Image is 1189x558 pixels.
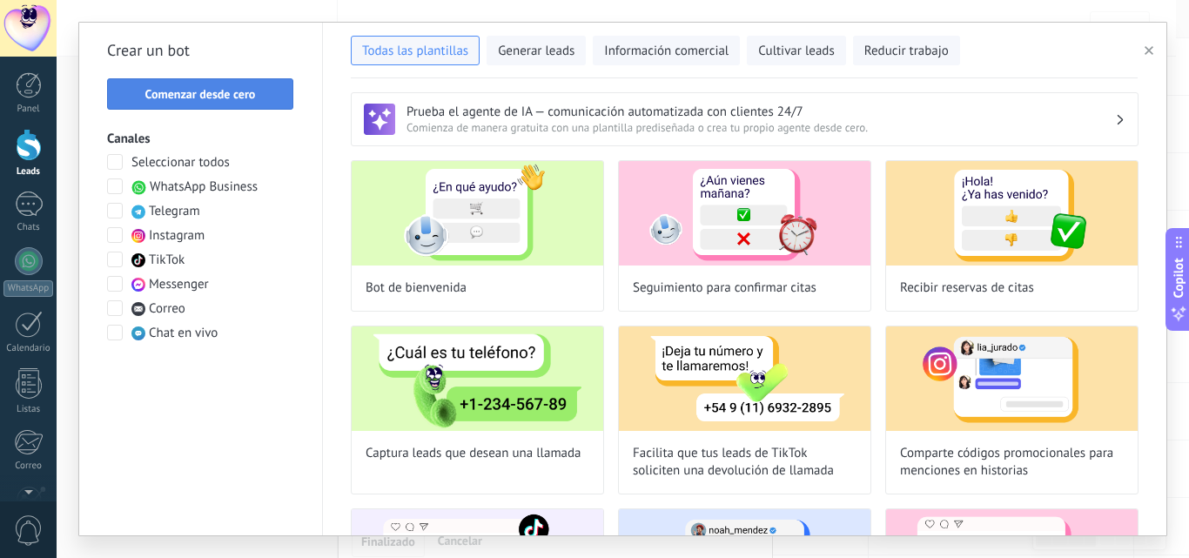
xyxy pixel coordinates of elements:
span: Telegram [149,203,200,220]
h3: Canales [107,131,294,147]
span: Información comercial [604,43,729,60]
span: Bot de bienvenida [366,279,467,297]
span: Seguimiento para confirmar citas [633,279,816,297]
span: Copilot [1170,258,1187,298]
span: Recibir reservas de citas [900,279,1034,297]
h3: Prueba el agente de IA — comunicación automatizada con clientes 24/7 [406,104,1115,120]
span: Correo [149,300,185,318]
button: Reducir trabajo [853,36,960,65]
span: Captura leads que desean una llamada [366,445,581,462]
img: Recibir reservas de citas [886,161,1138,266]
button: Comenzar desde cero [107,78,293,110]
span: Comparte códigos promocionales para menciones en historias [900,445,1124,480]
img: Seguimiento para confirmar citas [619,161,870,266]
span: Cultivar leads [758,43,834,60]
img: Bot de bienvenida [352,161,603,266]
button: Generar leads [487,36,586,65]
span: Seleccionar todos [131,154,230,171]
span: Messenger [149,276,209,293]
div: Leads [3,166,54,178]
div: Panel [3,104,54,115]
button: Información comercial [593,36,740,65]
div: Chats [3,222,54,233]
span: Reducir trabajo [864,43,949,60]
span: Chat en vivo [149,325,218,342]
div: Listas [3,404,54,415]
span: Comenzar desde cero [145,88,256,100]
span: WhatsApp Business [150,178,258,196]
div: Calendario [3,343,54,354]
img: Comparte códigos promocionales para menciones en historias [886,326,1138,431]
h2: Crear un bot [107,37,294,64]
span: Facilita que tus leads de TikTok soliciten una devolución de llamada [633,445,856,480]
img: Facilita que tus leads de TikTok soliciten una devolución de llamada [619,326,870,431]
div: Correo [3,461,54,472]
span: Instagram [149,227,205,245]
span: TikTok [149,252,185,269]
button: Todas las plantillas [351,36,480,65]
div: WhatsApp [3,280,53,297]
button: Cultivar leads [747,36,845,65]
img: Captura leads que desean una llamada [352,326,603,431]
span: Generar leads [498,43,574,60]
span: Todas las plantillas [362,43,468,60]
span: Comienza de manera gratuita con una plantilla prediseñada o crea tu propio agente desde cero. [406,120,1115,135]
